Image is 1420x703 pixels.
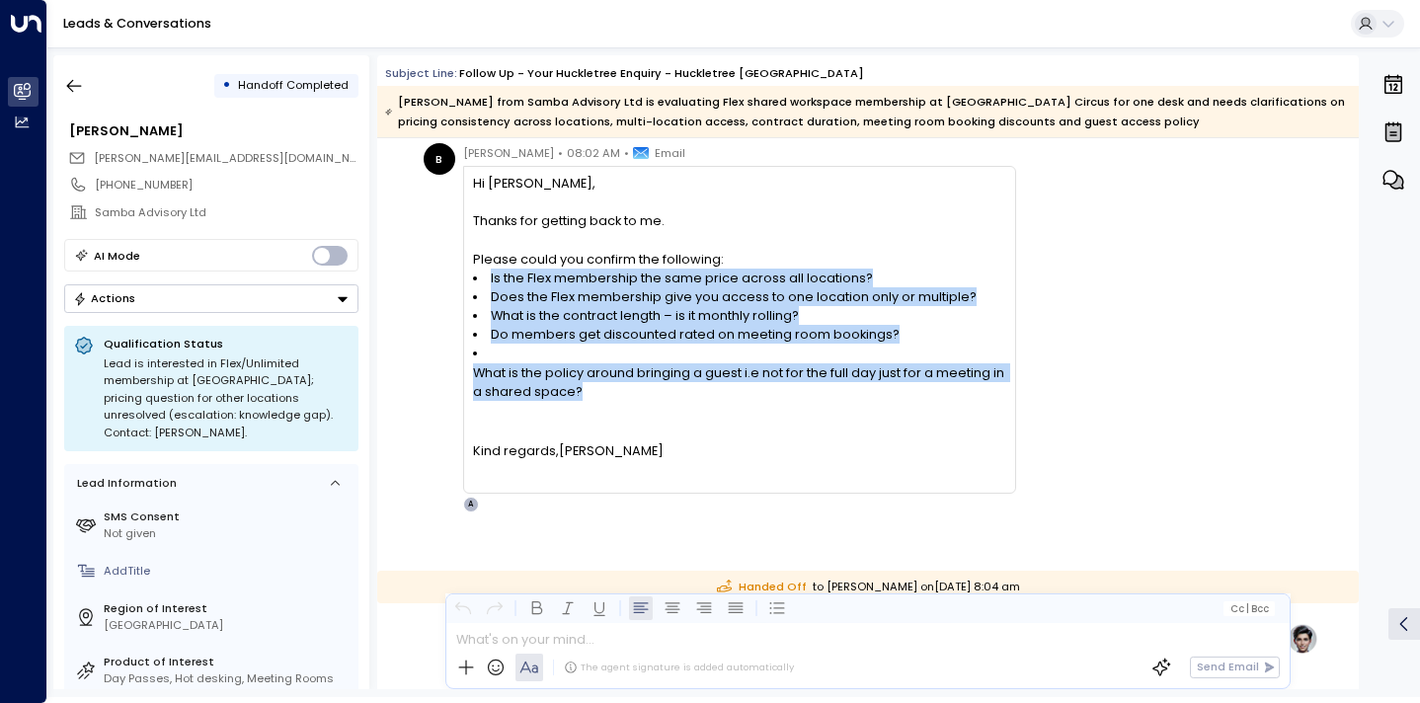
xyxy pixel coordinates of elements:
div: B [424,143,455,175]
span: What is the policy around bringing a guest i.e not for the full day just for a meeting in a share... [473,363,1005,439]
div: The agent signature is added automatically [564,661,794,674]
span: What is the contract length – is it monthly rolling? [491,306,799,325]
div: [PERSON_NAME] [69,121,357,140]
span: [PERSON_NAME] [463,143,554,163]
div: [PERSON_NAME] from Samba Advisory Ltd is evaluating Flex shared workspace membership at [GEOGRAPH... [385,92,1349,131]
span: Kind regards, [473,441,559,460]
span: Email [655,143,685,163]
span: Cc Bcc [1230,603,1269,614]
div: Samba Advisory Ltd [95,204,357,221]
span: Handoff Completed [238,77,349,93]
div: A [463,497,479,512]
div: [PHONE_NUMBER] [95,177,357,194]
button: Cc|Bcc [1223,601,1275,616]
span: Subject Line: [385,65,457,81]
img: profile-logo.png [1287,623,1318,655]
p: Qualification Status [104,336,349,351]
div: AddTitle [104,563,352,580]
div: Day Passes, Hot desking, Meeting Rooms [104,670,352,687]
div: Lead is interested in Flex/Unlimited membership at [GEOGRAPHIC_DATA]; pricing question for other ... [104,355,349,442]
div: Follow up - Your Huckletree Enquiry - Huckletree [GEOGRAPHIC_DATA] [459,65,864,82]
div: Actions [73,291,135,305]
span: Hi [PERSON_NAME], Thanks for getting back to me. Please could you confirm the following: [473,174,724,269]
a: Leads & Conversations [63,15,211,32]
span: • [624,143,629,163]
span: 08:02 AM [567,143,620,163]
div: AI Mode [94,246,140,266]
button: Actions [64,284,358,313]
button: Undo [451,596,475,620]
label: SMS Consent [104,508,352,525]
span: Does the Flex membership give you access to one location only or multiple? [491,287,977,306]
div: to [PERSON_NAME] on [DATE] 8:04 am [377,571,1359,603]
label: Region of Interest [104,600,352,617]
div: Not given [104,525,352,542]
div: Lead Information [71,475,177,492]
div: [GEOGRAPHIC_DATA] [104,617,352,634]
label: Product of Interest [104,654,352,670]
span: [PERSON_NAME] [559,441,664,460]
span: [PERSON_NAME][EMAIL_ADDRESS][DOMAIN_NAME] [94,150,377,166]
span: • [558,143,563,163]
span: Is the Flex membership the same price across all locations? [491,269,873,287]
span: Do members get discounted rated on meeting room bookings? [491,325,900,344]
span: bridget@sambaadvisory.com [94,150,358,167]
div: • [222,71,231,100]
span: | [1246,603,1249,614]
div: Button group with a nested menu [64,284,358,313]
button: Redo [483,596,507,620]
span: Handed Off [717,579,807,595]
